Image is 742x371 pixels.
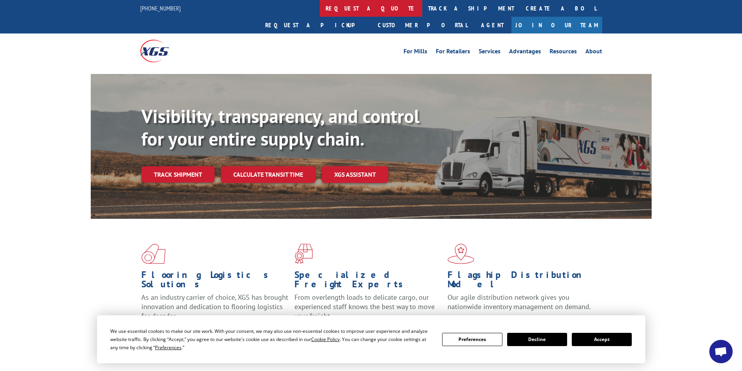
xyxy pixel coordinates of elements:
[322,166,388,183] a: XGS ASSISTANT
[259,17,372,33] a: Request a pickup
[511,17,602,33] a: Join Our Team
[141,270,289,293] h1: Flooring Logistics Solutions
[404,48,427,57] a: For Mills
[436,48,470,57] a: For Retailers
[572,333,632,346] button: Accept
[442,333,502,346] button: Preferences
[509,48,541,57] a: Advantages
[709,340,733,363] div: Open chat
[473,17,511,33] a: Agent
[141,104,419,151] b: Visibility, transparency, and control for your entire supply chain.
[585,48,602,57] a: About
[294,244,313,264] img: xgs-icon-focused-on-flooring-red
[141,293,288,320] span: As an industry carrier of choice, XGS has brought innovation and dedication to flooring logistics...
[155,344,182,351] span: Preferences
[372,17,473,33] a: Customer Portal
[141,166,215,183] a: Track shipment
[110,327,433,352] div: We use essential cookies to make our site work. With your consent, we may also use non-essential ...
[507,333,567,346] button: Decline
[97,315,645,363] div: Cookie Consent Prompt
[448,270,595,293] h1: Flagship Distribution Model
[221,166,315,183] a: Calculate transit time
[448,244,474,264] img: xgs-icon-flagship-distribution-model-red
[479,48,501,57] a: Services
[311,336,340,343] span: Cookie Policy
[294,293,442,327] p: From overlength loads to delicate cargo, our experienced staff knows the best way to move your fr...
[294,270,442,293] h1: Specialized Freight Experts
[448,293,591,311] span: Our agile distribution network gives you nationwide inventory management on demand.
[141,244,166,264] img: xgs-icon-total-supply-chain-intelligence-red
[550,48,577,57] a: Resources
[140,4,181,12] a: [PHONE_NUMBER]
